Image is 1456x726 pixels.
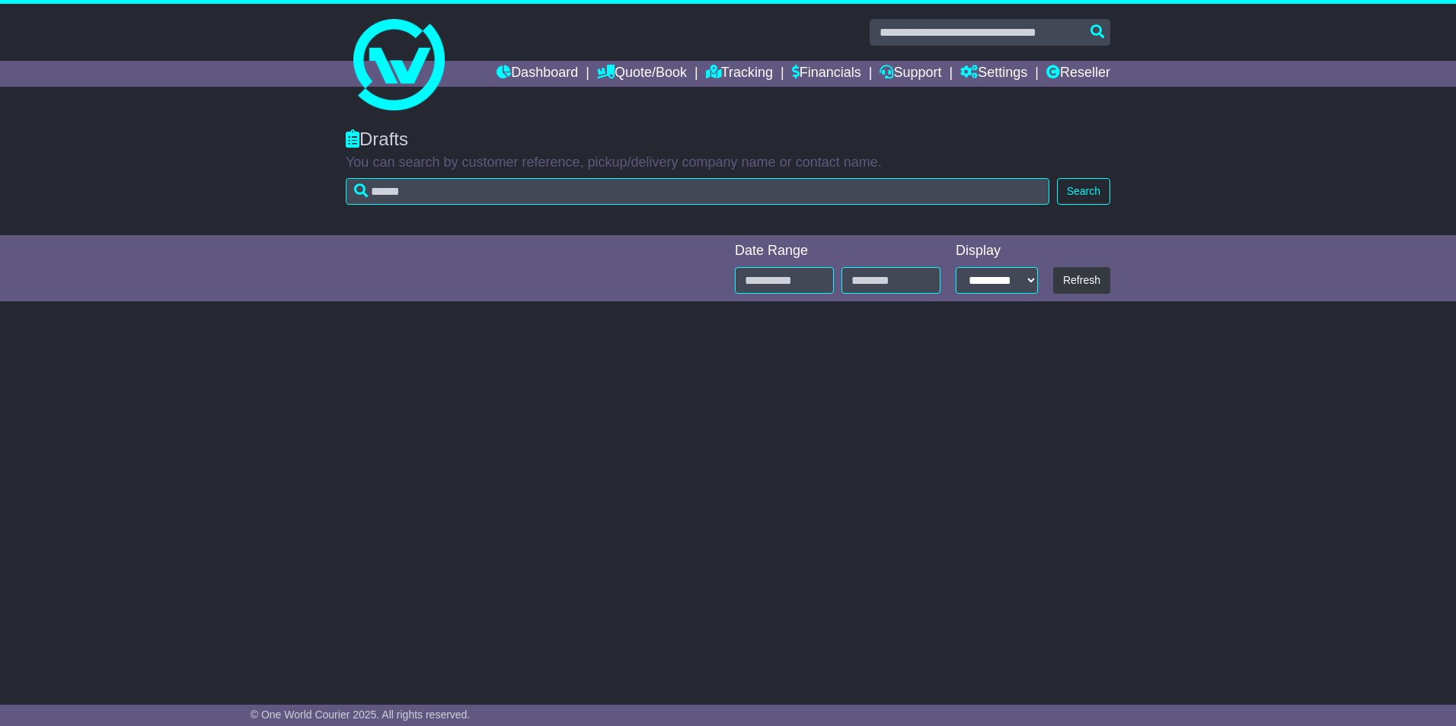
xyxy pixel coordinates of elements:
p: You can search by customer reference, pickup/delivery company name or contact name. [346,154,1110,171]
div: Display [956,243,1038,260]
span: © One World Courier 2025. All rights reserved. [251,708,471,721]
a: Quote/Book [597,61,687,87]
a: Tracking [706,61,773,87]
a: Dashboard [497,61,578,87]
button: Refresh [1053,267,1110,294]
a: Reseller [1046,61,1110,87]
a: Settings [960,61,1027,87]
a: Support [880,61,941,87]
div: Drafts [346,129,1110,151]
a: Financials [792,61,861,87]
div: Date Range [735,243,940,260]
button: Search [1057,178,1110,205]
